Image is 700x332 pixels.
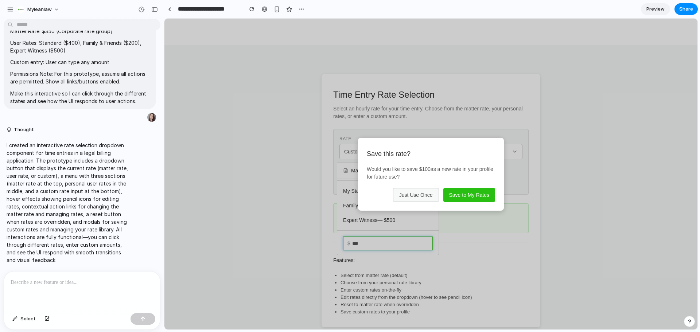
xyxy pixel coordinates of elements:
[20,315,36,323] span: Select
[202,147,331,162] p: Would you like to save $ 100 as a new rate in your profile for future use?
[14,4,63,15] button: myleanlaw
[646,5,665,13] span: Preview
[10,58,149,66] p: Custom entry: User can type any amount
[10,70,149,85] p: Permissions Note: For this prototype, assume all actions are permitted. Show all links/buttons en...
[674,3,698,15] button: Share
[10,27,149,35] p: Matter Rate: $350 (Corporate rate group)
[279,169,331,183] button: Save to My Rates
[10,39,149,54] p: User Rates: Standard ($400), Family & Friends ($200), Expert Witness ($500)
[679,5,693,13] span: Share
[10,90,149,105] p: Make this interactive so I can click through the different states and see how the UI responds to ...
[9,313,39,325] button: Select
[641,3,670,15] a: Preview
[229,169,275,183] button: Just Use Once
[27,6,52,13] span: myleanlaw
[202,128,331,142] h3: Save this rate?
[7,141,128,264] p: I created an interactive rate selection dropdown component for time entries in a legal billing ap...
